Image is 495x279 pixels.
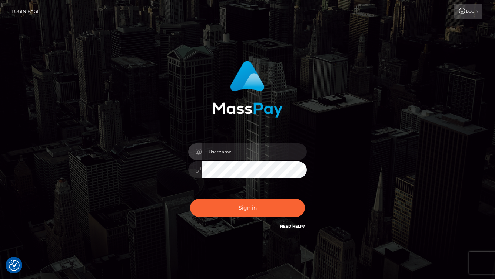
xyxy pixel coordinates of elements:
img: MassPay Login [212,61,283,118]
img: Revisit consent button [9,260,20,271]
a: Need Help? [280,224,305,229]
button: Sign in [190,199,305,217]
button: Consent Preferences [9,260,20,271]
input: Username... [202,143,307,160]
a: Login Page [11,4,40,19]
a: Login [454,4,482,19]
